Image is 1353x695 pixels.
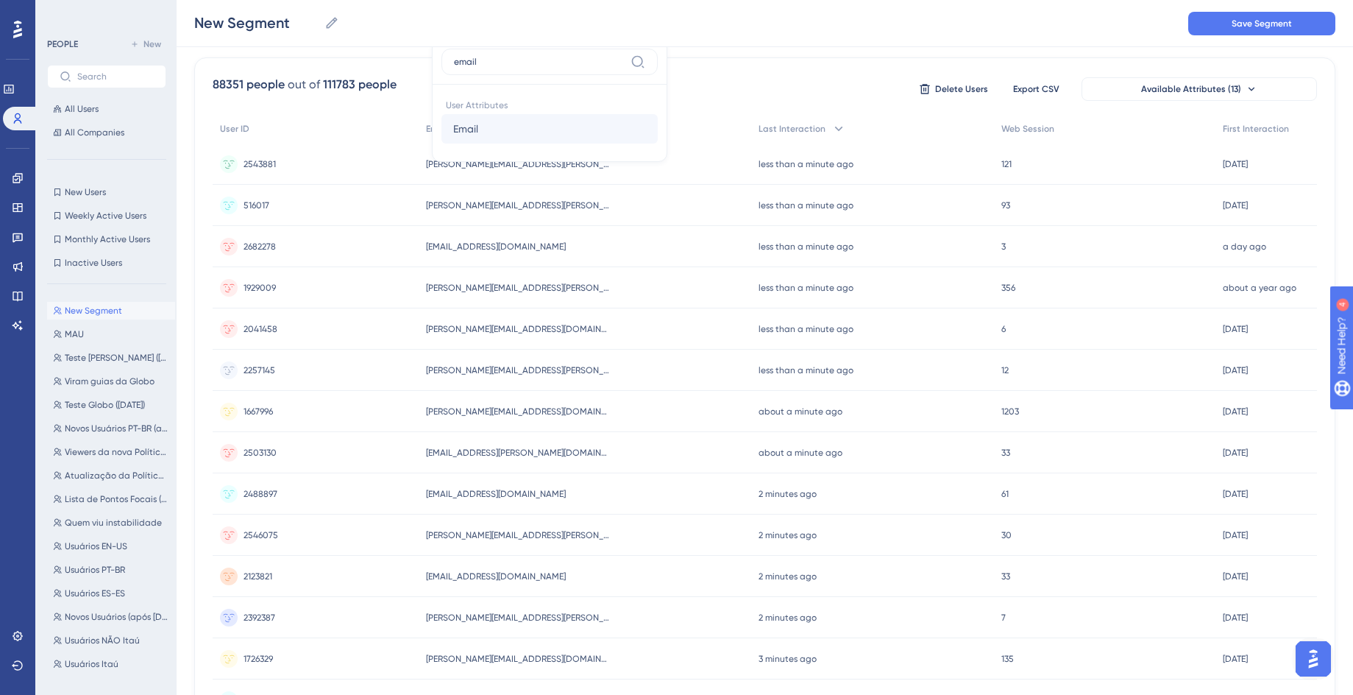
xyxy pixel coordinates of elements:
span: 2392387 [244,612,275,624]
time: less than a minute ago [759,241,853,252]
button: Inactive Users [47,254,166,272]
span: [PERSON_NAME][EMAIL_ADDRESS][PERSON_NAME][DOMAIN_NAME] [426,158,610,170]
span: Teste [PERSON_NAME] ([DATE]) [65,352,169,364]
span: [EMAIL_ADDRESS][DOMAIN_NAME] [426,571,566,582]
span: Viram guias da Globo [65,375,155,387]
span: New [143,38,161,50]
span: [PERSON_NAME][EMAIL_ADDRESS][PERSON_NAME][DOMAIN_NAME] [426,612,610,624]
button: Atualização da Política de Privacidade ([DATE]) [47,467,175,484]
button: Available Attributes (13) [1082,77,1317,101]
span: [EMAIL_ADDRESS][DOMAIN_NAME] [426,488,566,500]
span: First Interaction [1223,123,1289,135]
span: Weekly Active Users [65,210,146,222]
span: Monthly Active Users [65,233,150,245]
span: 2682278 [244,241,276,253]
button: All Users [47,100,166,118]
button: All Companies [47,124,166,141]
span: 33 [1001,571,1010,582]
span: 2503130 [244,447,277,459]
time: [DATE] [1223,324,1248,334]
span: Teste Globo ([DATE]) [65,399,145,411]
time: [DATE] [1223,159,1248,169]
span: Novos Usuários PT-BR (após [DATE]) [65,423,169,434]
span: Lista de Pontos Focais (Out/24) [65,493,169,505]
button: Usuários NÃO Itaú [47,632,175,649]
time: [DATE] [1223,613,1248,623]
span: Usuários ES-ES [65,588,125,599]
time: [DATE] [1223,365,1248,375]
button: New Users [47,183,166,201]
span: 1203 [1001,406,1019,417]
span: All Companies [65,127,124,138]
button: Usuários ES-ES [47,585,175,602]
span: 93 [1001,200,1010,211]
button: Viram guias da Globo [47,373,175,390]
input: Type the value [454,56,625,68]
time: [DATE] [1223,406,1248,417]
time: about a minute ago [759,448,842,458]
button: Usuários Itaú [47,655,175,673]
div: 111783 people [323,76,397,94]
span: Atualização da Política de Privacidade ([DATE]) [65,470,169,481]
time: [DATE] [1223,530,1248,540]
div: out of [288,76,320,94]
button: Novos Usuários PT-BR (após [DATE]) [47,420,175,437]
div: PEOPLE [47,38,78,50]
span: 7 [1001,612,1006,624]
button: Novos Usuários (após [DATE]) que não [PERSON_NAME] do Relatório de Insights [47,608,175,626]
span: 61 [1001,488,1009,500]
time: 2 minutes ago [759,530,817,540]
span: User Attributes [441,94,658,114]
span: [PERSON_NAME][EMAIL_ADDRESS][DOMAIN_NAME] [426,653,610,665]
span: 6 [1001,323,1006,335]
span: Available Attributes (13) [1141,83,1241,95]
span: Usuários NÃO Itaú [65,635,140,646]
button: MAU [47,325,175,343]
span: All Users [65,103,99,115]
span: Usuários Itaú [65,658,118,670]
time: [DATE] [1223,654,1248,664]
span: 1929009 [244,282,276,294]
button: Usuários PT-BR [47,561,175,579]
span: 2543881 [244,158,276,170]
span: Save Segment [1232,18,1292,29]
span: [PERSON_NAME][EMAIL_ADDRESS][PERSON_NAME][DOMAIN_NAME] [426,364,610,376]
span: 2041458 [244,323,277,335]
span: New Segment [65,305,122,317]
span: 2488897 [244,488,277,500]
input: Segment Name [194,13,319,33]
span: Inactive Users [65,257,122,269]
time: 2 minutes ago [759,571,817,582]
span: 33 [1001,447,1010,459]
button: Weekly Active Users [47,207,166,225]
button: Teste Globo ([DATE]) [47,396,175,414]
span: Novos Usuários (após [DATE]) que não [PERSON_NAME] do Relatório de Insights [65,611,169,623]
span: [EMAIL_ADDRESS][PERSON_NAME][DOMAIN_NAME] [426,447,610,459]
time: about a year ago [1223,283,1296,293]
time: less than a minute ago [759,365,853,375]
span: Viewers da nova Política de Privacidade [65,446,169,458]
time: [DATE] [1223,200,1248,211]
span: 3 [1001,241,1006,253]
button: Lista de Pontos Focais (Out/24) [47,490,175,508]
time: 3 minutes ago [759,654,817,664]
iframe: UserGuiding AI Assistant Launcher [1291,637,1335,681]
span: Delete Users [935,83,988,95]
span: 2257145 [244,364,275,376]
span: 135 [1001,653,1014,665]
button: New Segment [47,302,175,320]
span: [PERSON_NAME][EMAIL_ADDRESS][DOMAIN_NAME] [426,323,610,335]
span: 121 [1001,158,1012,170]
span: User ID [220,123,249,135]
span: [PERSON_NAME][EMAIL_ADDRESS][PERSON_NAME][DOMAIN_NAME] [426,282,610,294]
span: Email [453,120,478,138]
time: 2 minutes ago [759,489,817,499]
span: 356 [1001,282,1015,294]
time: a day ago [1223,241,1266,252]
time: [DATE] [1223,489,1248,499]
span: Export CSV [1013,83,1059,95]
button: Email [441,114,658,144]
button: Teste [PERSON_NAME] ([DATE]) [47,349,175,367]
